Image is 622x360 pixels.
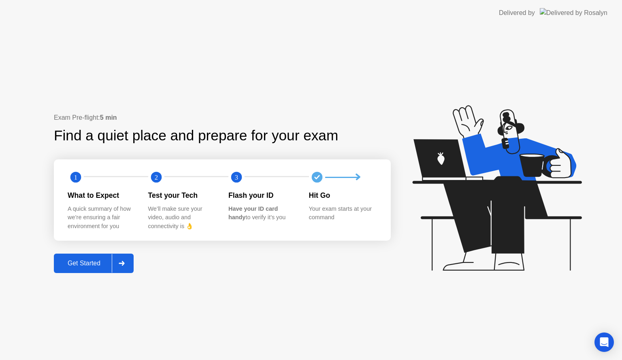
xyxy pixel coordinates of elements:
text: 1 [74,174,77,181]
div: What to Expect [68,190,135,201]
div: Open Intercom Messenger [594,332,614,352]
text: 3 [235,174,238,181]
div: Find a quiet place and prepare for your exam [54,125,339,146]
div: to verify it’s you [228,205,296,222]
div: A quick summary of how we’re ensuring a fair environment for you [68,205,135,231]
text: 2 [154,174,158,181]
button: Get Started [54,254,134,273]
div: Your exam starts at your command [309,205,377,222]
div: Hit Go [309,190,377,201]
div: Get Started [56,260,112,267]
img: Delivered by Rosalyn [540,8,607,17]
div: Flash your ID [228,190,296,201]
div: Delivered by [499,8,535,18]
div: We’ll make sure your video, audio and connectivity is 👌 [148,205,216,231]
div: Test your Tech [148,190,216,201]
b: 5 min [100,114,117,121]
b: Have your ID card handy [228,205,278,221]
div: Exam Pre-flight: [54,113,391,123]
